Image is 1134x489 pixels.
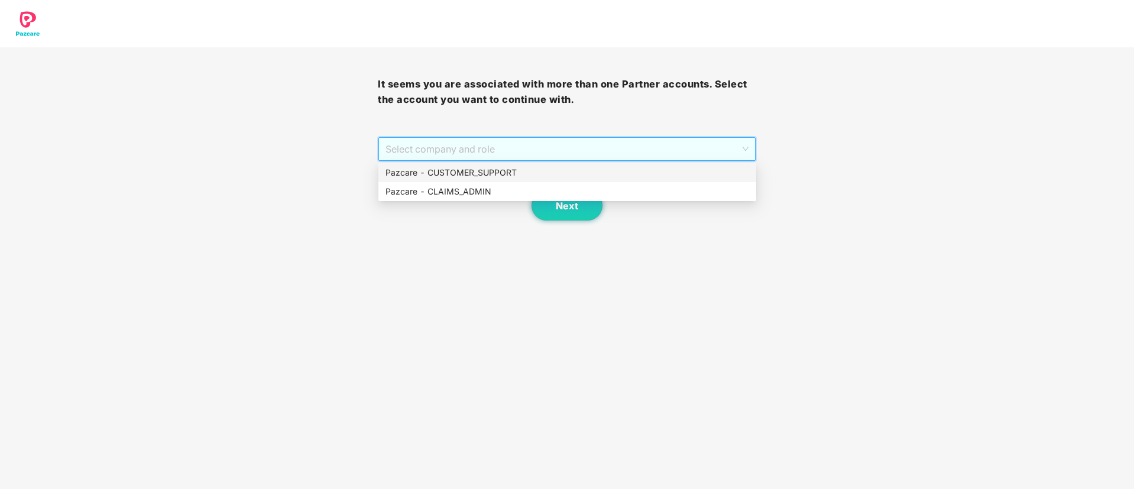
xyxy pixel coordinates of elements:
[532,191,602,221] button: Next
[556,200,578,212] span: Next
[385,185,749,198] div: Pazcare - CLAIMS_ADMIN
[378,77,756,107] h3: It seems you are associated with more than one Partner accounts. Select the account you want to c...
[385,166,749,179] div: Pazcare - CUSTOMER_SUPPORT
[378,163,756,182] div: Pazcare - CUSTOMER_SUPPORT
[378,182,756,201] div: Pazcare - CLAIMS_ADMIN
[385,138,748,160] span: Select company and role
